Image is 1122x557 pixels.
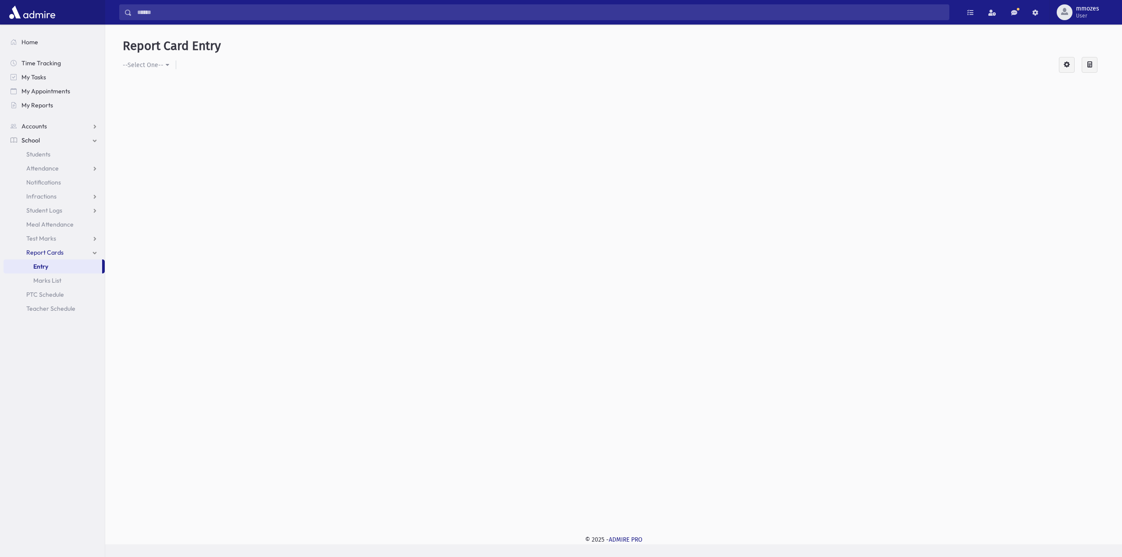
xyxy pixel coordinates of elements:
span: Time Tracking [21,59,61,67]
span: Report Cards [26,248,64,256]
div: --Select One-- [123,60,163,70]
a: School [4,133,105,147]
a: Test Marks [4,231,105,245]
span: Teacher Schedule [26,305,75,312]
span: Attendance [26,164,59,172]
input: Search [132,4,949,20]
a: Attendance [4,161,105,175]
span: Accounts [21,122,47,130]
a: Time Tracking [4,56,105,70]
span: My Reports [21,101,53,109]
a: Report Cards [4,245,105,259]
div: Configure [1059,57,1075,73]
a: My Reports [4,98,105,112]
a: Accounts [4,119,105,133]
img: AdmirePro [7,4,57,21]
a: Teacher Schedule [4,302,105,316]
span: Meal Attendance [26,220,74,228]
span: mmozes [1076,5,1099,12]
a: Infractions [4,189,105,203]
span: School [21,136,40,144]
a: Entry [4,259,102,273]
div: Calculate Averages [1082,57,1097,73]
span: Test Marks [26,234,56,242]
button: --Select One-- [123,57,176,73]
span: Students [26,150,50,158]
div: © 2025 - [119,535,1108,544]
a: ADMIRE PRO [609,536,643,543]
a: Meal Attendance [4,217,105,231]
span: Infractions [26,192,57,200]
span: User [1076,12,1099,19]
a: PTC Schedule [4,287,105,302]
span: Entry [33,263,48,270]
a: Home [4,35,105,49]
a: My Appointments [4,84,105,98]
span: My Appointments [21,87,70,95]
h5: Report Card Entry [123,39,1104,53]
span: PTC Schedule [26,291,64,298]
a: Student Logs [4,203,105,217]
a: Marks List [4,273,105,287]
span: Home [21,38,38,46]
a: My Tasks [4,70,105,84]
a: Notifications [4,175,105,189]
span: Notifications [26,178,61,186]
span: Marks List [33,277,61,284]
span: Student Logs [26,206,62,214]
span: My Tasks [21,73,46,81]
a: Students [4,147,105,161]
